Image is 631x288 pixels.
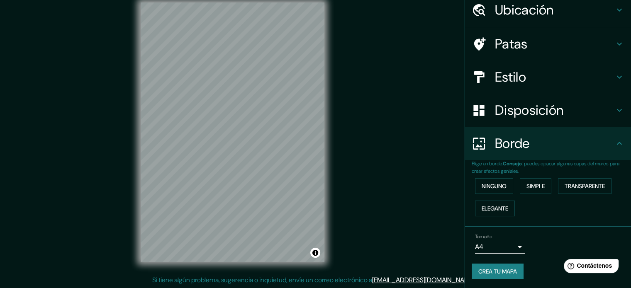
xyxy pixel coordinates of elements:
button: Crea tu mapa [472,264,524,279]
div: Disposición [465,94,631,127]
font: : puedes opacar algunas capas del marco para crear efectos geniales. [472,160,619,174]
div: Estilo [465,61,631,94]
font: Ubicación [495,1,554,19]
font: Elegante [482,205,508,212]
font: Simple [526,182,545,190]
div: A4 [475,240,525,254]
font: Patas [495,35,528,53]
font: Transparente [565,182,605,190]
button: Transparente [558,178,612,194]
button: Simple [520,178,551,194]
canvas: Mapa [141,2,324,262]
font: Elige un borde. [472,160,503,167]
button: Elegante [475,201,515,216]
font: Consejo [503,160,522,167]
font: Ninguno [482,182,507,190]
div: Patas [465,27,631,61]
font: Estilo [495,68,526,86]
font: A4 [475,242,483,251]
iframe: Lanzador de widgets de ayuda [557,256,622,279]
button: Activar o desactivar atribución [310,248,320,258]
font: Disposición [495,102,563,119]
button: Ninguno [475,178,513,194]
font: Si tiene algún problema, sugerencia o inquietud, envíe un correo electrónico a [152,276,372,284]
font: Crea tu mapa [478,268,517,275]
font: Tamaño [475,233,492,240]
font: Borde [495,135,530,152]
a: [EMAIL_ADDRESS][DOMAIN_NAME] [372,276,475,284]
div: Borde [465,127,631,160]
